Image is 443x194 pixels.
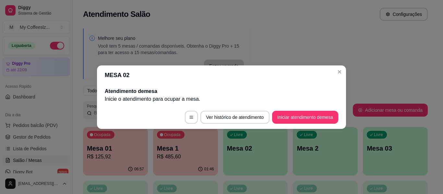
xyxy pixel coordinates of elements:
[334,67,345,77] button: Close
[105,87,338,95] h2: Atendimento de mesa
[97,65,346,85] header: MESA 02
[105,95,338,103] p: Inicie o atendimento para ocupar a mesa .
[272,111,338,124] button: Iniciar atendimento demesa
[200,111,269,124] button: Ver histórico de atendimento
